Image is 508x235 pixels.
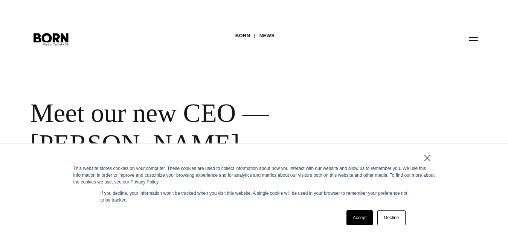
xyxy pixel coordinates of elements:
div: Meet our new CEO — [PERSON_NAME] [30,98,459,159]
div: This website stores cookies on your computer. These cookies are used to collect information about... [73,165,435,185]
a: Accept [346,210,373,225]
a: News [259,30,275,41]
button: Open [464,31,482,47]
p: If you decline, your information won’t be tracked when you visit this website. A single cookie wi... [101,190,408,203]
a: × [423,155,432,161]
a: Decline [377,210,405,225]
a: BORN [235,30,250,41]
